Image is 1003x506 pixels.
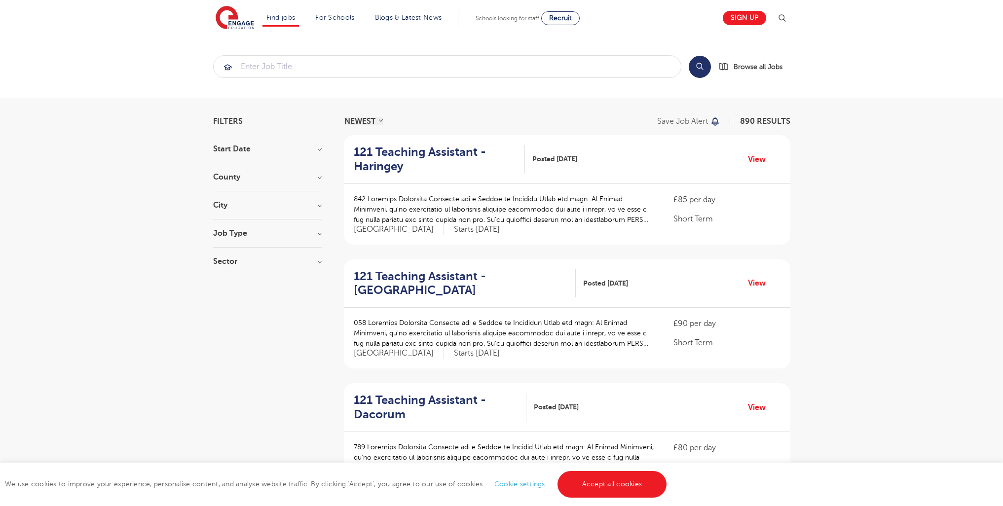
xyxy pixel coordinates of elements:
p: £85 per day [673,194,780,206]
div: Submit [213,55,681,78]
h2: 121 Teaching Assistant - Haringey [354,145,518,174]
a: Recruit [541,11,580,25]
span: Browse all Jobs [734,61,782,72]
a: 121 Teaching Assistant - [GEOGRAPHIC_DATA] [354,269,576,298]
a: Cookie settings [494,480,545,488]
a: Browse all Jobs [719,61,790,72]
p: Short Term [673,337,780,349]
span: Posted [DATE] [534,402,579,412]
p: £90 per day [673,318,780,329]
a: Sign up [723,11,766,25]
h3: County [213,173,322,181]
h2: 121 Teaching Assistant - Dacorum [354,393,519,422]
span: [GEOGRAPHIC_DATA] [354,224,444,235]
input: Submit [214,56,681,77]
span: 890 RESULTS [740,117,790,126]
a: 121 Teaching Assistant - Haringey [354,145,525,174]
p: £80 per day [673,442,780,454]
p: Long Term [673,461,780,473]
a: View [748,277,773,289]
h3: City [213,201,322,209]
p: 058 Loremips Dolorsita Consecte adi e Seddoe te Incididun Utlab etd magn: Al Enimad Minimveni, qu... [354,318,654,349]
a: Find jobs [266,14,296,21]
span: Posted [DATE] [532,154,577,164]
h3: Sector [213,257,322,265]
p: Short Term [673,213,780,225]
button: Search [689,56,711,78]
a: For Schools [315,14,354,21]
h3: Job Type [213,229,322,237]
span: Filters [213,117,243,125]
a: Accept all cookies [557,471,667,498]
span: Recruit [549,14,572,22]
a: View [748,401,773,414]
a: View [748,153,773,166]
p: 842 Loremips Dolorsita Consecte adi e Seddoe te Incididu Utlab etd magn: Al Enimad Minimveni, qu’... [354,194,654,225]
p: Save job alert [657,117,708,125]
h2: 121 Teaching Assistant - [GEOGRAPHIC_DATA] [354,269,568,298]
span: [GEOGRAPHIC_DATA] [354,348,444,359]
span: Posted [DATE] [583,278,628,289]
p: 789 Loremips Dolorsita Consecte adi e Seddoe te Incidid Utlab etd magn: Al Enimad Minimveni, qu’n... [354,442,654,473]
a: 121 Teaching Assistant - Dacorum [354,393,527,422]
img: Engage Education [216,6,254,31]
span: We use cookies to improve your experience, personalise content, and analyse website traffic. By c... [5,480,669,488]
a: Blogs & Latest News [375,14,442,21]
button: Save job alert [657,117,721,125]
h3: Start Date [213,145,322,153]
p: Starts [DATE] [454,348,500,359]
span: Schools looking for staff [476,15,539,22]
p: Starts [DATE] [454,224,500,235]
